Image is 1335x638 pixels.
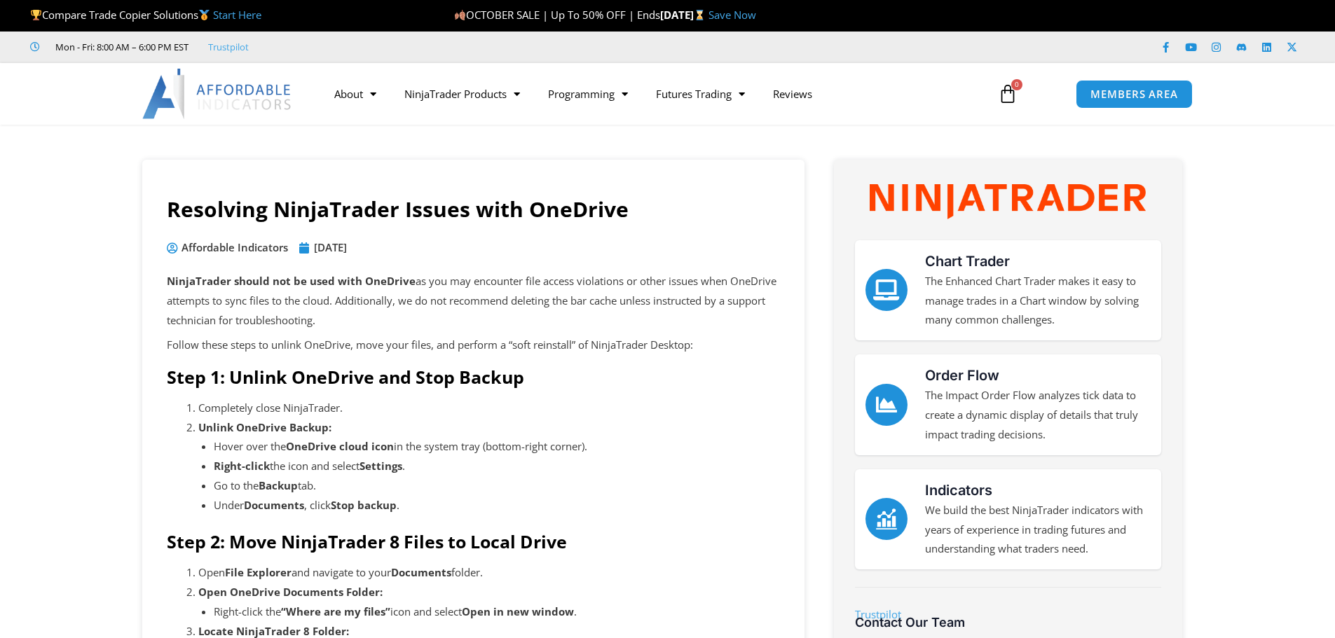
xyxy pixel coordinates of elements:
strong: Stop backup [331,498,397,512]
a: Chart Trader [865,269,908,311]
strong: Step 2: Move NinjaTrader 8 Files to Local Drive [167,529,567,553]
span: Affordable Indicators [178,238,288,258]
a: Save Now [708,8,756,22]
li: Go to the tab. [214,476,780,496]
span: MEMBERS AREA [1090,89,1178,99]
a: Reviews [759,78,826,110]
strong: Settings [360,459,402,473]
a: Trustpilot [855,607,901,621]
strong: Backup [259,478,298,492]
li: Under , click . [214,496,780,515]
strong: Step 1: Unlink OneDrive and Stop Backup [167,365,524,389]
time: [DATE] [314,240,347,254]
strong: File Explorer [225,565,292,579]
strong: Locate NinjaTrader 8 Folder: [198,624,349,638]
li: Hover over the in the system tray (bottom-right corner). [214,437,780,457]
strong: OneDrive cloud icon [286,439,394,453]
a: 0 [977,74,1039,114]
strong: Unlink OneDrive Backup: [198,420,331,434]
strong: Documents [391,565,451,579]
a: Trustpilot [208,41,249,53]
a: Programming [534,78,642,110]
img: ⌛ [694,10,705,20]
span: Compare Trade Copier Solutions [30,8,261,22]
a: Indicators [925,482,992,499]
strong: Open in new window [462,604,574,618]
a: Order Flow [925,367,999,384]
a: NinjaTrader Products [390,78,534,110]
img: NinjaTrader Wordmark color RGB | Affordable Indicators – NinjaTrader [870,184,1145,219]
a: MEMBERS AREA [1076,80,1193,109]
img: 🥇 [199,10,210,20]
img: 🏆 [31,10,41,20]
a: Futures Trading [642,78,759,110]
li: Open and navigate to your folder. [198,563,780,583]
p: The Enhanced Chart Trader makes it easy to manage trades in a Chart window by solving many common... [925,272,1151,331]
a: Chart Trader [925,253,1010,270]
li: Completely close NinjaTrader. [198,398,780,418]
strong: Right-click [214,459,270,473]
p: as you may encounter file access violations or other issues when OneDrive attempts to sync files ... [167,272,780,331]
p: The Impact Order Flow analyzes tick data to create a dynamic display of details that truly impact... [925,386,1151,445]
strong: [DATE] [660,8,708,22]
strong: “Where are my files” [281,604,390,618]
span: OCTOBER SALE | Up To 50% OFF | Ends [454,8,660,22]
p: Follow these steps to unlink OneDrive, move your files, and perform a “soft reinstall” of NinjaTr... [167,335,780,355]
a: Order Flow [865,384,908,426]
h3: Contact Our Team [855,614,1161,630]
span: Mon - Fri: 8:00 AM – 6:00 PM EST [52,39,189,55]
img: 🍂 [455,10,465,20]
a: Start Here [213,8,261,22]
strong: Documents [244,498,304,512]
strong: NinjaTrader should not be used with OneDrive [167,274,416,288]
h1: Resolving NinjaTrader Issues with OneDrive [167,195,780,224]
a: About [320,78,390,110]
li: the icon and select . [214,457,780,476]
span: 0 [1011,79,1022,90]
li: Right-click the icon and select . [214,602,780,622]
strong: Open OneDrive Documents Folder: [198,585,383,599]
img: LogoAI | Affordable Indicators – NinjaTrader [142,69,293,119]
p: We build the best NinjaTrader indicators with years of experience in trading futures and understa... [925,501,1151,560]
a: Indicators [865,498,908,540]
nav: Menu [320,78,982,110]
